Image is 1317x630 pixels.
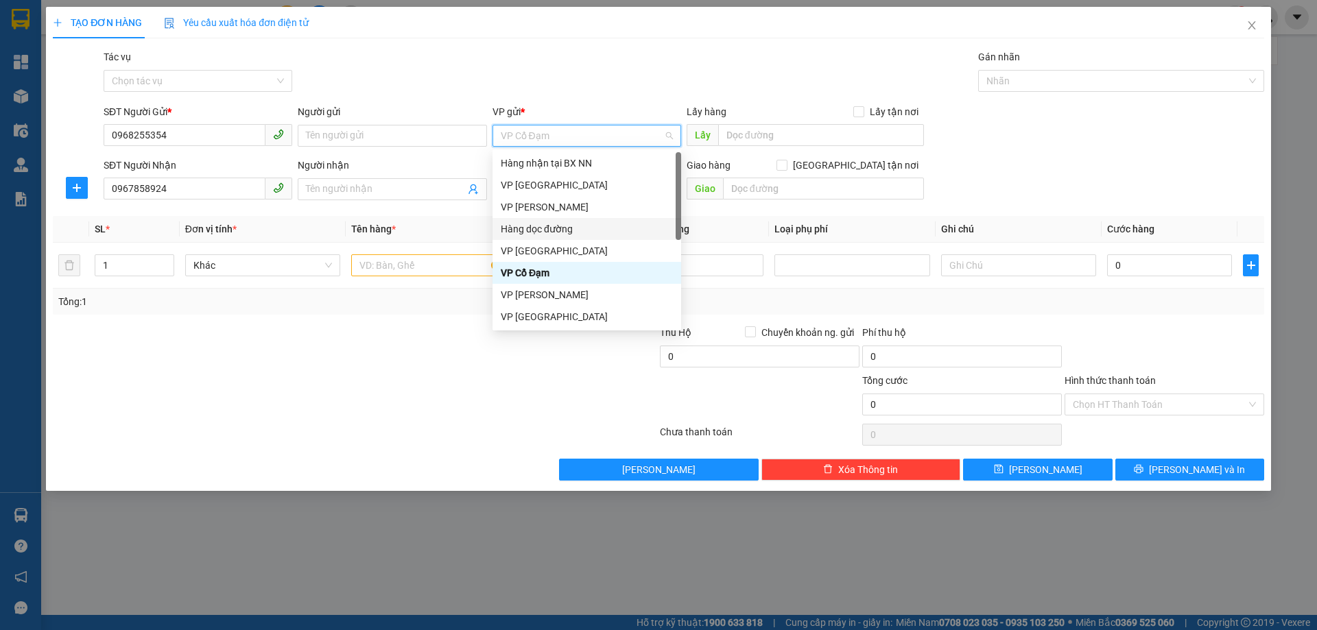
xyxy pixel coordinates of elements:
[104,51,131,62] label: Tác vụ
[1243,254,1258,276] button: plus
[1244,260,1257,271] span: plus
[493,196,681,218] div: VP Hoàng Liệt
[493,218,681,240] div: Hàng dọc đường
[501,243,673,258] div: VP [GEOGRAPHIC_DATA]
[468,184,479,195] span: user-add
[95,223,106,234] span: SL
[769,216,935,243] th: Loại phụ phí
[501,265,673,280] div: VP Cổ Đạm
[58,294,508,309] div: Tổng: 1
[1065,375,1156,386] label: Hình thức thanh toán
[756,325,859,340] span: Chuyển khoản ng. gửi
[298,158,486,173] div: Người nhận
[864,104,924,119] span: Lấy tận nơi
[622,462,696,477] span: [PERSON_NAME]
[1233,7,1271,45] button: Close
[501,199,673,215] div: VP [PERSON_NAME]
[687,106,726,117] span: Lấy hàng
[351,223,396,234] span: Tên hàng
[67,182,87,193] span: plus
[1115,459,1264,481] button: printer[PERSON_NAME] và In
[787,158,924,173] span: [GEOGRAPHIC_DATA] tận nơi
[58,254,80,276] button: delete
[501,221,673,237] div: Hàng dọc đường
[193,255,332,276] span: Khác
[559,459,759,481] button: [PERSON_NAME]
[493,240,681,262] div: VP Hà Đông
[658,424,861,448] div: Chưa thanh toán
[501,125,673,146] span: VP Cổ Đạm
[501,178,673,193] div: VP [GEOGRAPHIC_DATA]
[493,174,681,196] div: VP Mỹ Đình
[723,178,924,199] input: Dọc đường
[660,327,691,338] span: Thu Hộ
[273,182,284,193] span: phone
[104,158,292,173] div: SĐT Người Nhận
[1149,462,1245,477] span: [PERSON_NAME] và In
[761,459,961,481] button: deleteXóa Thông tin
[53,17,142,28] span: TẠO ĐƠN HÀNG
[838,462,898,477] span: Xóa Thông tin
[501,309,673,324] div: VP [GEOGRAPHIC_DATA]
[501,156,673,171] div: Hàng nhận tại BX NN
[687,124,718,146] span: Lấy
[53,18,62,27] span: plus
[687,160,731,171] span: Giao hàng
[351,254,506,276] input: VD: Bàn, Ghế
[298,104,486,119] div: Người gửi
[104,104,292,119] div: SĐT Người Gửi
[501,287,673,302] div: VP [PERSON_NAME]
[994,464,1004,475] span: save
[862,375,907,386] span: Tổng cước
[493,104,681,119] div: VP gửi
[273,129,284,140] span: phone
[493,152,681,174] div: Hàng nhận tại BX NN
[639,254,763,276] input: 0
[862,325,1062,346] div: Phí thu hộ
[164,17,309,28] span: Yêu cầu xuất hóa đơn điện tử
[1107,223,1154,234] span: Cước hàng
[493,306,681,328] div: VP Xuân Giang
[1009,462,1082,477] span: [PERSON_NAME]
[718,124,924,146] input: Dọc đường
[936,216,1102,243] th: Ghi chú
[978,51,1020,62] label: Gán nhãn
[185,223,237,234] span: Đơn vị tính
[493,284,681,306] div: VP Cương Gián
[493,262,681,284] div: VP Cổ Đạm
[941,254,1096,276] input: Ghi Chú
[1246,20,1257,31] span: close
[1134,464,1143,475] span: printer
[963,459,1112,481] button: save[PERSON_NAME]
[164,18,175,29] img: icon
[66,177,88,199] button: plus
[687,178,723,199] span: Giao
[823,464,833,475] span: delete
